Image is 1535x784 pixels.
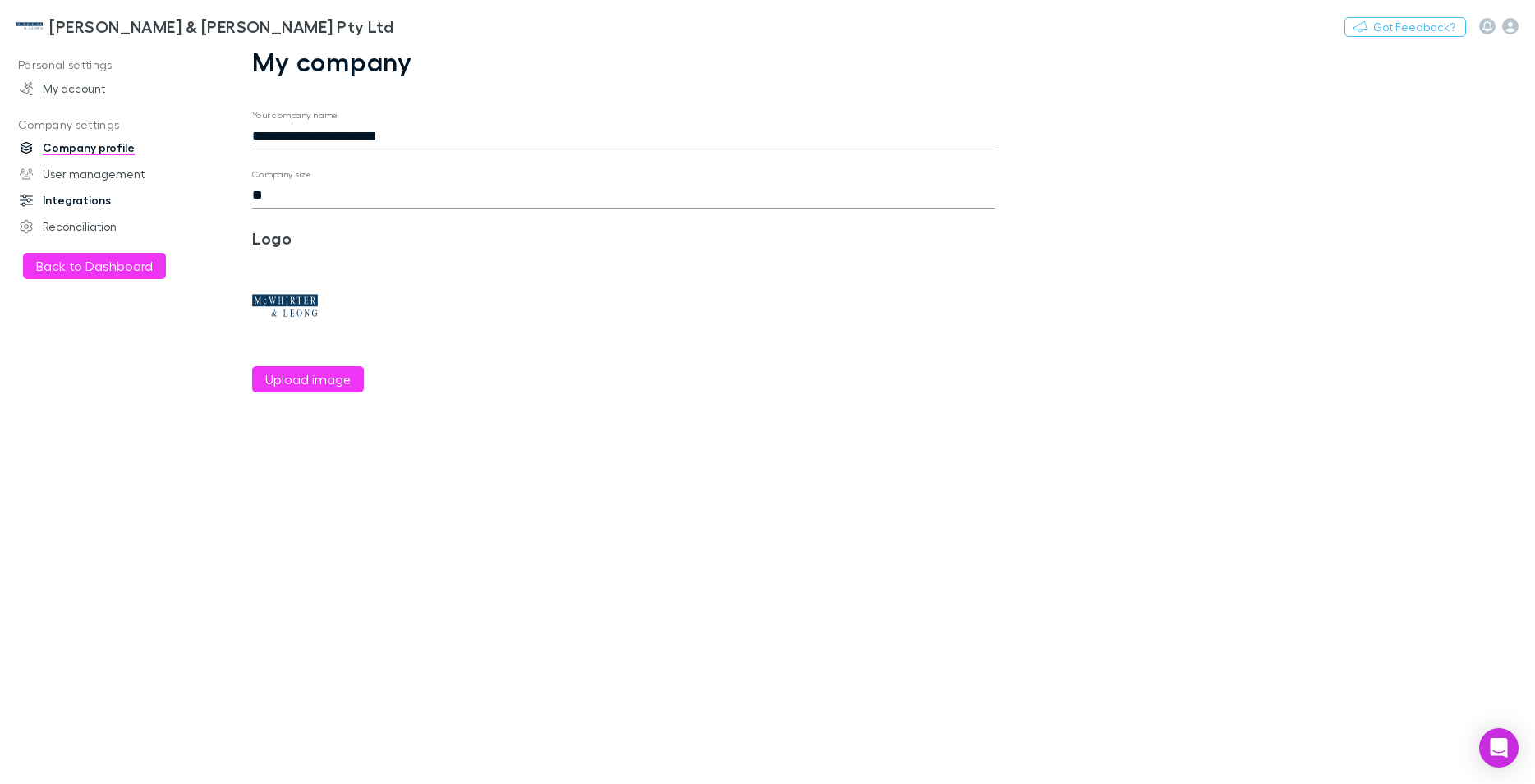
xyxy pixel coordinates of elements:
[7,7,403,46] a: [PERSON_NAME] & [PERSON_NAME] Pty Ltd
[3,115,223,135] p: Company settings
[3,213,223,240] a: Reconciliation
[23,253,166,279] button: Back to Dashboard
[265,369,351,389] label: Upload image
[3,187,223,213] a: Integrations
[252,228,499,248] h3: Logo
[3,161,223,187] a: User management
[1479,728,1519,768] div: Open Intercom Messenger
[252,46,995,77] h1: My company
[16,16,43,36] img: McWhirter & Leong Pty Ltd's Logo
[252,274,318,340] img: Preview
[3,135,223,161] a: Company profile
[49,16,393,36] h3: [PERSON_NAME] & [PERSON_NAME] Pty Ltd
[3,55,223,76] p: Personal settings
[252,109,338,121] label: Your company name
[252,168,312,181] label: Company size
[252,366,364,392] button: Upload image
[3,76,223,102] a: My account
[1344,17,1466,37] button: Got Feedback?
